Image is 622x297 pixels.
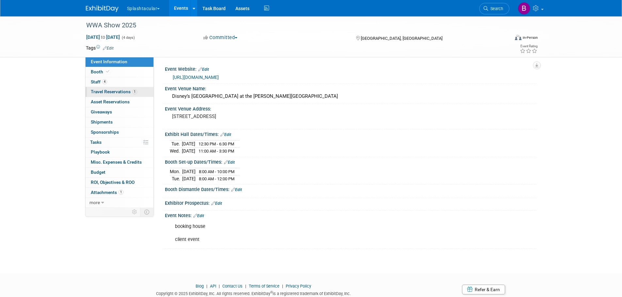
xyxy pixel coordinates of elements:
a: Edit [211,201,222,206]
span: Staff [91,79,107,84]
span: to [100,35,106,40]
div: booking house client event [170,220,465,246]
a: more [86,198,153,208]
a: Edit [198,67,209,72]
div: Event Venue Name: [165,84,536,92]
a: Event Information [86,57,153,67]
td: [DATE] [182,168,196,175]
span: 12:30 PM - 6:30 PM [199,141,234,146]
a: Edit [103,46,114,51]
a: Misc. Expenses & Credits [86,157,153,167]
span: Giveaways [91,109,112,114]
pre: [STREET_ADDRESS] [172,113,312,119]
a: Travel Reservations1 [86,87,153,97]
td: Tue. [170,141,182,148]
span: Budget [91,170,105,175]
span: Sponsorships [91,129,119,135]
div: Event Website: [165,64,536,73]
span: | [217,284,221,289]
span: 8:00 AM - 10:00 PM [199,169,234,174]
span: 11:00 AM - 3:30 PM [199,149,234,154]
img: ExhibitDay [86,6,119,12]
td: Wed. [170,148,182,155]
a: Edit [220,132,231,137]
span: Event Information [91,59,127,64]
span: more [89,200,100,205]
div: Booth Dismantle Dates/Times: [165,185,536,193]
span: 8:00 AM - 12:00 PM [199,176,234,181]
td: [DATE] [182,141,195,148]
span: Attachments [91,190,123,195]
a: Search [479,3,509,14]
div: Disney’s [GEOGRAPHIC_DATA] at the [PERSON_NAME][GEOGRAPHIC_DATA] [170,91,532,101]
a: Budget [86,168,153,177]
span: Asset Reservations [91,99,130,104]
a: API [210,284,216,289]
span: 1 [132,89,137,94]
span: [DATE] [DATE] [86,34,120,40]
i: Booth reservation complete [106,70,109,73]
span: | [280,284,285,289]
div: Exhibit Hall Dates/Times: [165,129,536,138]
span: Booth [91,69,111,74]
td: Personalize Event Tab Strip [129,208,140,216]
a: Contact Us [222,284,243,289]
div: Booth Set-up Dates/Times: [165,157,536,166]
td: Tags [86,45,114,51]
a: Edit [193,214,204,218]
span: Misc. Expenses & Credits [91,159,142,165]
span: Search [488,6,503,11]
a: Booth [86,67,153,77]
a: Shipments [86,117,153,127]
span: | [205,284,209,289]
a: Refer & Earn [462,285,505,294]
button: Committed [201,34,240,41]
div: Event Notes: [165,211,536,219]
span: Playbook [91,149,110,155]
span: ROI, Objectives & ROO [91,180,135,185]
a: Blog [196,284,204,289]
span: Travel Reservations [91,89,137,94]
a: Asset Reservations [86,97,153,107]
a: Staff4 [86,77,153,87]
div: In-Person [522,35,538,40]
img: Format-Inperson.png [515,35,521,40]
td: Tue. [170,175,182,182]
sup: ® [270,290,273,294]
a: Terms of Service [249,284,279,289]
span: Tasks [90,140,102,145]
img: Brian Faulkner [518,2,530,15]
span: (4 days) [121,36,135,40]
a: Edit [231,187,242,192]
a: Attachments1 [86,188,153,198]
div: Exhibitor Prospectus: [165,198,536,207]
a: Privacy Policy [286,284,311,289]
div: Event Venue Address: [165,104,536,112]
span: [GEOGRAPHIC_DATA], [GEOGRAPHIC_DATA] [361,36,442,41]
a: Playbook [86,147,153,157]
div: Copyright © 2025 ExhibitDay, Inc. All rights reserved. ExhibitDay is a registered trademark of Ex... [86,289,422,297]
td: Toggle Event Tabs [140,208,153,216]
a: Tasks [86,138,153,147]
a: ROI, Objectives & ROO [86,178,153,187]
div: Event Format [471,34,538,44]
td: Mon. [170,168,182,175]
div: Event Rating [520,45,537,48]
span: Shipments [91,119,113,125]
a: Edit [224,160,235,165]
td: [DATE] [182,175,196,182]
td: [DATE] [182,148,195,155]
div: WWA Show 2025 [84,20,500,31]
a: Giveaways [86,107,153,117]
a: [URL][DOMAIN_NAME] [173,75,219,80]
span: 4 [102,79,107,84]
a: Sponsorships [86,127,153,137]
span: | [244,284,248,289]
span: 1 [119,190,123,195]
